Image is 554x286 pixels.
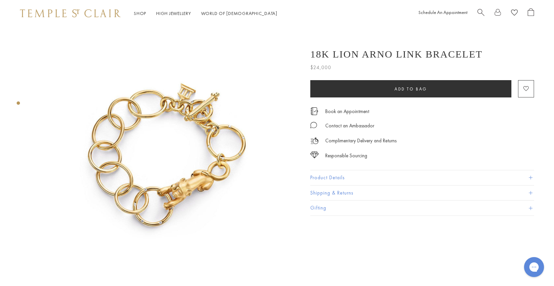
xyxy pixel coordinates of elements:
div: Contact an Ambassador [325,122,374,130]
a: Open Shopping Bag [528,8,534,19]
nav: Main navigation [134,9,277,18]
a: ShopShop [134,10,146,16]
img: icon_appointment.svg [310,107,318,115]
a: Book an Appointment [325,108,369,115]
img: Temple St. Clair [20,9,121,17]
img: icon_delivery.svg [310,137,319,145]
a: Schedule An Appointment [418,9,467,15]
button: Gifting [310,201,534,215]
p: Complimentary Delivery and Returns [325,137,397,145]
iframe: Gorgias live chat messenger [521,255,547,279]
h1: 18K Lion Arno Link Bracelet [310,49,482,60]
a: View Wishlist [511,8,518,19]
span: Add to bag [395,86,427,92]
a: World of [DEMOGRAPHIC_DATA]World of [DEMOGRAPHIC_DATA] [201,10,277,16]
a: High JewelleryHigh Jewellery [156,10,191,16]
button: Add to bag [310,80,511,97]
a: Search [477,8,484,19]
div: Responsible Sourcing [325,152,367,160]
img: icon_sourcing.svg [310,152,319,158]
button: Shipping & Returns [310,186,534,201]
button: Product Details [310,170,534,185]
img: MessageIcon-01_2.svg [310,122,317,128]
span: $24,000 [310,63,331,72]
div: Product gallery navigation [17,100,20,110]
